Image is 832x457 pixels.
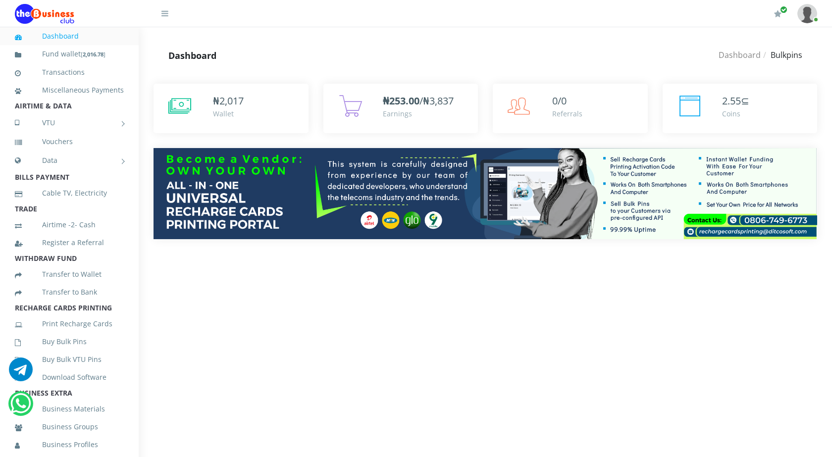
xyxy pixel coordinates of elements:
[15,398,124,420] a: Business Materials
[81,51,105,58] small: [ ]
[15,130,124,153] a: Vouchers
[15,330,124,353] a: Buy Bulk Pins
[10,399,31,415] a: Chat for support
[383,94,454,107] span: /₦3,837
[15,366,124,389] a: Download Software
[323,84,478,133] a: ₦253.00/₦3,837 Earnings
[213,108,244,119] div: Wallet
[213,94,244,108] div: ₦
[15,79,124,102] a: Miscellaneous Payments
[15,43,124,66] a: Fund wallet[2,016.78]
[761,49,802,61] li: Bulkpins
[154,84,309,133] a: ₦2,017 Wallet
[552,94,567,107] span: 0/0
[774,10,781,18] i: Renew/Upgrade Subscription
[797,4,817,23] img: User
[15,4,74,24] img: Logo
[15,348,124,371] a: Buy Bulk VTU Pins
[15,231,124,254] a: Register a Referral
[722,94,741,107] span: 2.55
[154,148,817,239] img: multitenant_rcp.png
[15,263,124,286] a: Transfer to Wallet
[219,94,244,107] span: 2,017
[168,50,216,61] strong: Dashboard
[9,365,33,381] a: Chat for support
[722,108,749,119] div: Coins
[15,182,124,204] a: Cable TV, Electricity
[722,94,749,108] div: ⊆
[552,108,582,119] div: Referrals
[15,415,124,438] a: Business Groups
[15,281,124,304] a: Transfer to Bank
[493,84,648,133] a: 0/0 Referrals
[15,312,124,335] a: Print Recharge Cards
[15,110,124,135] a: VTU
[719,50,761,60] a: Dashboard
[83,51,104,58] b: 2,016.78
[15,213,124,236] a: Airtime -2- Cash
[15,25,124,48] a: Dashboard
[383,108,454,119] div: Earnings
[15,61,124,84] a: Transactions
[383,94,419,107] b: ₦253.00
[15,148,124,173] a: Data
[780,6,787,13] span: Renew/Upgrade Subscription
[15,433,124,456] a: Business Profiles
